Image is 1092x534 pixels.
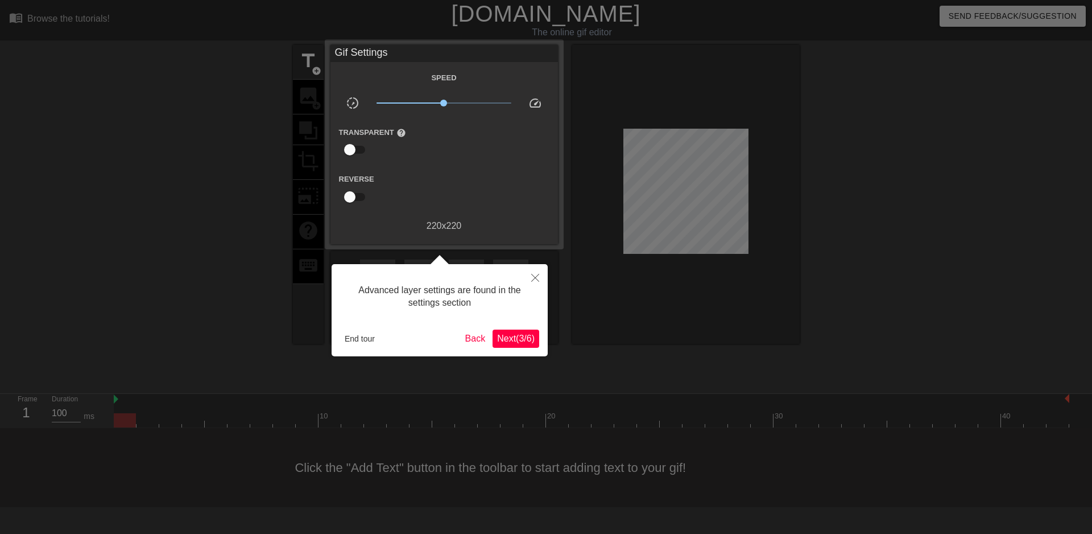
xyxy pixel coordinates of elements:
button: Back [461,330,490,348]
span: Next ( 3 / 6 ) [497,334,535,343]
button: Close [523,264,548,290]
button: Next [493,330,539,348]
div: Advanced layer settings are found in the settings section [340,273,539,321]
button: End tour [340,330,379,347]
